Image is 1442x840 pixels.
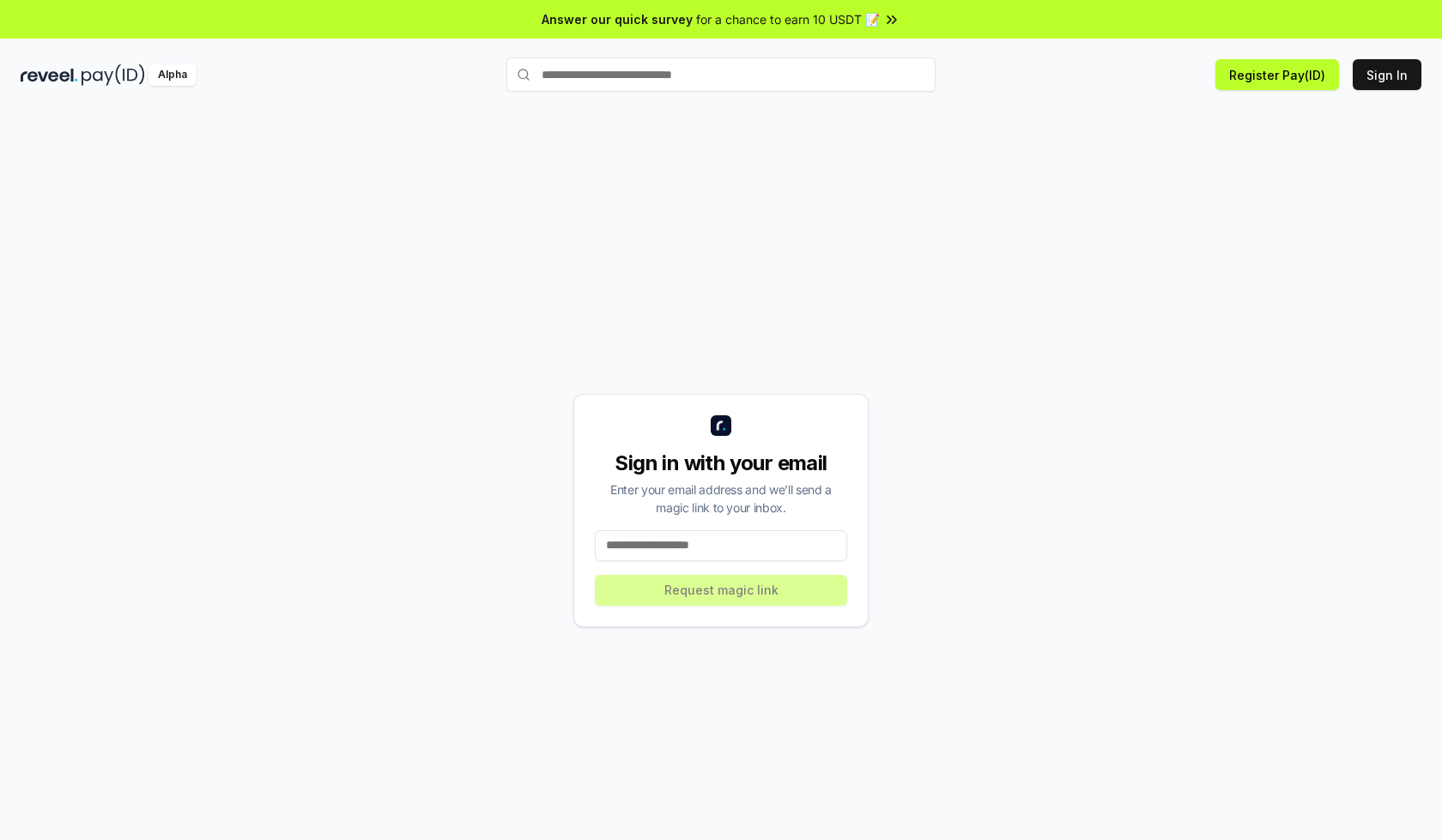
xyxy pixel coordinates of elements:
img: reveel_dark [21,64,78,86]
img: logo_small [711,415,731,436]
button: Sign In [1353,59,1421,90]
img: pay_id [82,64,145,86]
span: Answer our quick survey [542,10,693,28]
button: Register Pay(ID) [1215,59,1339,90]
div: Sign in with your email [595,450,847,477]
div: Alpha [148,64,197,86]
span: for a chance to earn 10 USDT 📝 [696,10,880,28]
div: Enter your email address and we’ll send a magic link to your inbox. [595,480,847,517]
